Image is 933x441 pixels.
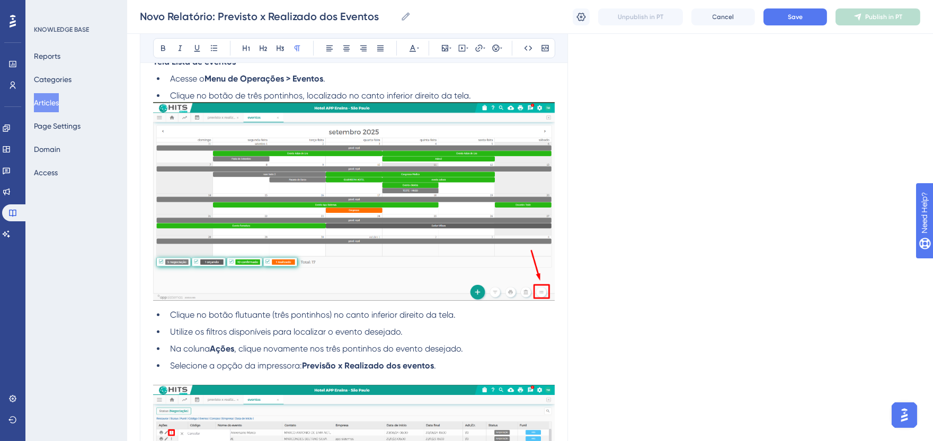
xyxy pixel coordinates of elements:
[34,25,89,34] div: KNOWLEDGE BASE
[865,13,902,21] span: Publish in PT
[140,9,396,24] input: Article Name
[170,74,205,84] span: Acesse o
[34,93,59,112] button: Articles
[25,3,66,15] span: Need Help?
[691,8,755,25] button: Cancel
[323,74,325,84] span: .
[34,47,60,66] button: Reports
[170,310,456,320] span: Clique no botão flutuante (três pontinhos) no canto inferior direito da tela.
[434,361,436,371] span: .
[713,13,734,21] span: Cancel
[34,116,81,136] button: Page Settings
[34,140,60,159] button: Domain
[598,8,683,25] button: Unpublish in PT
[763,8,827,25] button: Save
[210,344,234,354] strong: Ações
[205,74,323,84] strong: Menu de Operações > Eventos
[170,327,403,337] span: Utilize os filtros disponíveis para localizar o evento desejado.
[34,163,58,182] button: Access
[836,8,920,25] button: Publish in PT
[788,13,803,21] span: Save
[618,13,663,21] span: Unpublish in PT
[170,91,471,101] span: Clique no botão de três pontinhos, localizado no canto inferior direito da tela.
[34,70,72,89] button: Categories
[888,399,920,431] iframe: UserGuiding AI Assistant Launcher
[170,344,210,354] span: Na coluna
[170,361,302,371] span: Selecione a opção da impressora:
[234,344,463,354] span: , clique novamente nos três pontinhos do evento desejado.
[302,361,434,371] strong: Previsão x Realizado dos eventos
